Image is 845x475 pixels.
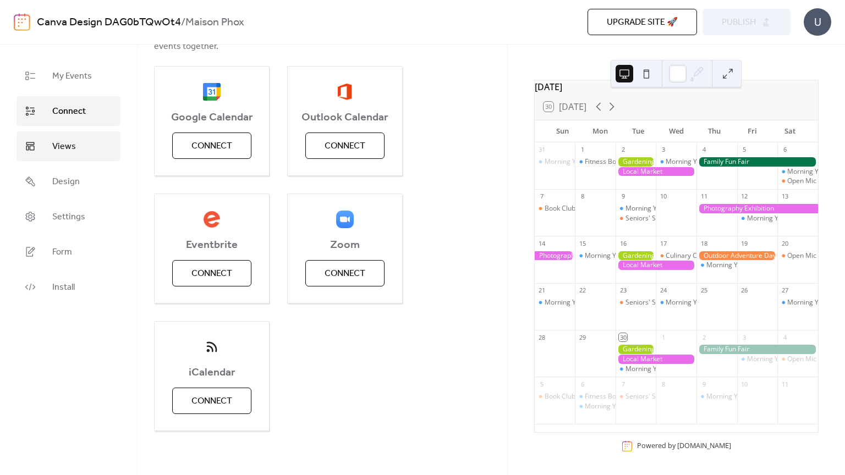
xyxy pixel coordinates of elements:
[747,355,806,364] div: Morning Yoga Bliss
[578,192,586,201] div: 8
[538,380,546,388] div: 5
[578,146,586,154] div: 1
[777,167,818,176] div: Morning Yoga Bliss
[203,211,221,228] img: eventbrite
[706,261,765,270] div: Morning Yoga Bliss
[172,132,251,159] button: Connect
[545,204,608,213] div: Book Club Gathering
[737,355,778,364] div: Morning Yoga Bliss
[578,239,586,247] div: 15
[191,267,232,280] span: Connect
[616,204,656,213] div: Morning Yoga Bliss
[781,380,789,388] div: 11
[625,214,683,223] div: Seniors' Social Tea
[619,120,657,142] div: Tue
[700,239,708,247] div: 18
[733,120,771,142] div: Fri
[52,140,76,153] span: Views
[578,380,586,388] div: 6
[538,192,546,201] div: 7
[740,380,749,388] div: 10
[185,12,244,33] b: Maison Phox
[781,192,789,201] div: 13
[585,157,639,167] div: Fitness Bootcamp
[666,298,725,307] div: Morning Yoga Bliss
[700,192,708,201] div: 11
[695,120,733,142] div: Thu
[619,239,627,247] div: 16
[538,239,546,247] div: 14
[625,364,684,374] div: Morning Yoga Bliss
[172,260,251,286] button: Connect
[696,157,818,167] div: Family Fun Fair
[17,272,120,302] a: Install
[659,192,667,201] div: 10
[581,120,619,142] div: Mon
[666,157,725,167] div: Morning Yoga Bliss
[619,146,627,154] div: 2
[696,251,777,261] div: Outdoor Adventure Day
[740,333,749,341] div: 3
[154,27,491,53] span: Using external services for your events? Connect them now and easily bring all your events together.
[781,333,789,341] div: 4
[740,192,749,201] div: 12
[616,261,696,270] div: Local Market
[659,146,667,154] div: 3
[14,13,30,31] img: logo
[706,392,765,401] div: Morning Yoga Bliss
[616,214,656,223] div: Seniors' Social Tea
[625,204,684,213] div: Morning Yoga Bliss
[155,111,269,124] span: Google Calendar
[545,298,603,307] div: Morning Yoga Bliss
[155,239,269,252] span: Eventbrite
[155,366,269,379] span: iCalendar
[787,251,835,261] div: Open Mic Night
[804,8,831,36] div: U
[616,157,656,167] div: Gardening Workshop
[700,333,708,341] div: 2
[740,239,749,247] div: 19
[781,286,789,295] div: 27
[747,214,806,223] div: Morning Yoga Bliss
[588,9,697,35] button: Upgrade site 🚀
[659,380,667,388] div: 8
[538,286,546,295] div: 21
[52,70,92,83] span: My Events
[17,202,120,231] a: Settings
[17,96,120,126] a: Connect
[17,131,120,161] a: Views
[771,120,809,142] div: Sat
[619,192,627,201] div: 9
[545,157,603,167] div: Morning Yoga Bliss
[619,286,627,295] div: 23
[616,364,656,374] div: Morning Yoga Bliss
[677,441,731,451] a: [DOMAIN_NAME]
[696,345,818,354] div: Family Fun Fair
[535,204,575,213] div: Book Club Gathering
[696,392,737,401] div: Morning Yoga Bliss
[740,286,749,295] div: 26
[203,83,221,101] img: google
[305,132,385,159] button: Connect
[787,176,835,186] div: Open Mic Night
[52,105,86,118] span: Connect
[781,146,789,154] div: 6
[781,239,789,247] div: 20
[696,204,818,213] div: Photography Exhibition
[578,333,586,341] div: 29
[203,338,221,356] img: ical
[544,120,581,142] div: Sun
[575,251,616,261] div: Morning Yoga Bliss
[777,298,818,307] div: Morning Yoga Bliss
[616,345,656,354] div: Gardening Workshop
[181,12,185,33] b: /
[17,61,120,91] a: My Events
[535,298,575,307] div: Morning Yoga Bliss
[616,355,696,364] div: Local Market
[305,260,385,286] button: Connect
[700,146,708,154] div: 4
[659,286,667,295] div: 24
[696,261,737,270] div: Morning Yoga Bliss
[740,146,749,154] div: 5
[737,214,778,223] div: Morning Yoga Bliss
